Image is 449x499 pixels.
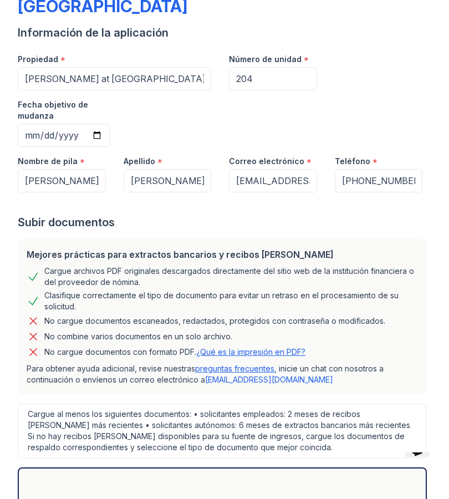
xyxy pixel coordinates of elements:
iframe: widget de chat [401,452,438,488]
font: Subir documentos [18,216,115,229]
font: No cargue documentos escaneados, redactados, protegidos con contraseña o modificados. [44,316,385,325]
font: No combine varios documentos en un solo archivo. [44,332,232,341]
font: Cargue archivos PDF originales descargados directamente del sitio web de la institución financier... [44,266,414,287]
font: Apellido [124,156,155,166]
font: Mejores prácticas para extractos bancarios y recibos [PERSON_NAME] [27,249,334,260]
font: No cargue documentos con formato PDF. [44,347,196,357]
font: Propiedad [18,54,58,64]
a: ¿Qué es la impresión en PDF? [196,347,305,357]
font: Teléfono [335,156,370,166]
font: Información de la aplicación [18,26,169,39]
font: , inicie un chat con nosotros a continuación o envíenos un correo electrónico a [27,364,384,384]
font: Clasifique correctamente el tipo de documento para evitar un retraso en el procesamiento de su so... [44,291,399,311]
font: Fecha objetivo de mudanza [18,100,88,120]
font: Correo electrónico [229,156,304,166]
font: Para obtener ayuda adicional, revise nuestras [27,364,195,373]
a: preguntas frecuentes [195,364,274,373]
a: [EMAIL_ADDRESS][DOMAIN_NAME] [205,375,333,384]
font: Número de unidad [229,54,302,64]
font: Cargue al menos los siguientes documentos: • solicitantes empleados: 2 meses de recibos [PERSON_N... [28,409,412,452]
font: Nombre de pila [18,156,78,166]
